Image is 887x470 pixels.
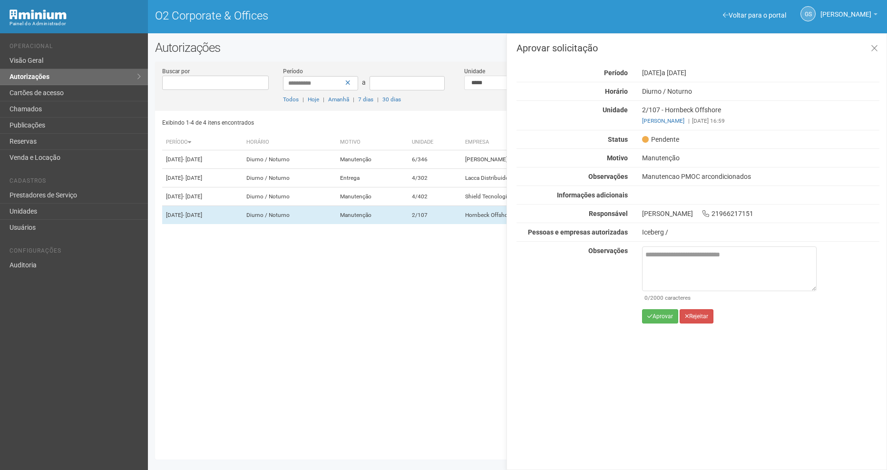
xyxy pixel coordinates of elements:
h2: Autorizações [155,40,880,55]
td: Manutenção [336,150,408,169]
strong: Observações [588,173,628,180]
span: a [362,78,366,86]
td: 4/402 [408,187,461,206]
span: - [DATE] [183,175,202,181]
strong: Unidade [603,106,628,114]
strong: Responsável [589,210,628,217]
td: [DATE] [162,150,243,169]
li: Cadastros [10,177,141,187]
th: Horário [243,135,336,150]
th: Unidade [408,135,461,150]
label: Unidade [464,67,485,76]
td: Entrega [336,169,408,187]
strong: Status [608,136,628,143]
div: Painel do Administrador [10,20,141,28]
th: Empresa [461,135,652,150]
button: Rejeitar [680,309,713,323]
span: | [688,117,690,124]
td: Diurno / Noturno [243,206,336,225]
label: Período [283,67,303,76]
td: [DATE] [162,206,243,225]
div: [DATE] 16:59 [642,117,879,125]
div: 2/107 - Hornbeck Offshore [635,106,887,125]
h1: O2 Corporate & Offices [155,10,510,22]
a: [PERSON_NAME] [642,117,684,124]
td: Shield Tecnologia [461,187,652,206]
li: Operacional [10,43,141,53]
div: Manutencao PMOC arcondicionados [635,172,887,181]
span: - [DATE] [183,212,202,218]
a: Amanhã [328,96,349,103]
td: Lacca Distribuidora de Laticinios LTDA [461,169,652,187]
td: [PERSON_NAME] [461,150,652,169]
td: 6/346 [408,150,461,169]
span: - [DATE] [183,156,202,163]
strong: Pessoas e empresas autorizadas [528,228,628,236]
th: Período [162,135,243,150]
div: Iceberg / [642,228,879,236]
a: [PERSON_NAME] [820,12,877,20]
a: 7 dias [358,96,373,103]
td: Diurno / Noturno [243,187,336,206]
td: 2/107 [408,206,461,225]
span: | [302,96,304,103]
li: Configurações [10,247,141,257]
label: Buscar por [162,67,190,76]
a: Todos [283,96,299,103]
strong: Informações adicionais [557,191,628,199]
div: Diurno / Noturno [635,87,887,96]
span: | [323,96,324,103]
div: [DATE] [635,69,887,77]
div: /2000 caracteres [644,294,814,302]
td: Manutenção [336,187,408,206]
span: - [DATE] [183,193,202,200]
span: a [DATE] [662,69,686,77]
span: | [353,96,354,103]
img: Minium [10,10,67,20]
span: Pendente [642,135,679,144]
strong: Período [604,69,628,77]
a: GS [800,6,816,21]
th: Motivo [336,135,408,150]
span: | [377,96,379,103]
td: Diurno / Noturno [243,150,336,169]
div: Exibindo 1-4 de 4 itens encontrados [162,116,515,130]
div: Manutenção [635,154,887,162]
span: 0 [644,294,648,301]
a: Fechar [865,39,884,59]
td: Hornbeck Offshore [461,206,652,225]
strong: Motivo [607,154,628,162]
td: 4/302 [408,169,461,187]
a: 30 dias [382,96,401,103]
td: [DATE] [162,187,243,206]
h3: Aprovar solicitação [517,43,879,53]
button: Aprovar [642,309,678,323]
strong: Observações [588,247,628,255]
a: Hoje [308,96,319,103]
td: Manutenção [336,206,408,225]
strong: Horário [605,88,628,95]
span: Gabriela Souza [820,1,871,18]
a: Voltar para o portal [723,11,786,19]
td: [DATE] [162,169,243,187]
td: Diurno / Noturno [243,169,336,187]
div: [PERSON_NAME] 21966217151 [635,209,887,218]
